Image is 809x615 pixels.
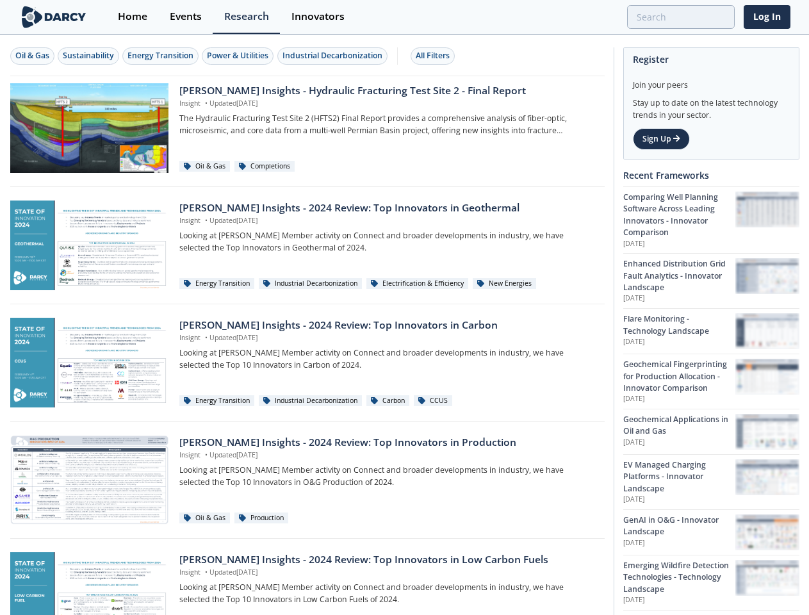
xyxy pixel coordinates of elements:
[202,568,209,577] span: •
[207,50,268,61] div: Power & Utilities
[179,201,595,216] div: [PERSON_NAME] Insights - 2024 Review: Top Innovators in Geothermal
[277,47,388,65] button: Industrial Decarbonization
[179,318,595,333] div: [PERSON_NAME] Insights - 2024 Review: Top Innovators in Carbon
[633,91,790,121] div: Stay up to date on the latest technology trends in your sector.
[623,514,735,538] div: GenAI in O&G - Innovator Landscape
[179,464,595,488] p: Looking at [PERSON_NAME] Member activity on Connect and broader developments in industry, we have...
[202,333,209,342] span: •
[202,47,274,65] button: Power & Utilities
[623,308,799,354] a: Flare Monitoring - Technology Landscape [DATE] Flare Monitoring - Technology Landscape preview
[259,395,362,407] div: Industrial Decarbonization
[179,395,254,407] div: Energy Transition
[179,450,595,461] p: Insight Updated [DATE]
[623,354,799,409] a: Geochemical Fingerprinting for Production Allocation - Innovator Comparison [DATE] Geochemical Fi...
[179,512,230,524] div: Oil & Gas
[179,568,595,578] p: Insight Updated [DATE]
[179,435,595,450] div: [PERSON_NAME] Insights - 2024 Review: Top Innovators in Production
[623,337,735,347] p: [DATE]
[414,395,452,407] div: CCUS
[10,47,54,65] button: Oil & Gas
[623,495,735,505] p: [DATE]
[623,192,735,239] div: Comparing Well Planning Software Across Leading Innovators - Innovator Comparison
[179,113,595,136] p: The Hydraulic Fracturing Test Site 2 (HFTS2) Final Report provides a comprehensive analysis of fi...
[623,253,799,308] a: Enhanced Distribution Grid Fault Analytics - Innovator Landscape [DATE] Enhanced Distribution Gri...
[623,454,799,509] a: EV Managed Charging Platforms - Innovator Landscape [DATE] EV Managed Charging Platforms - Innova...
[170,12,202,22] div: Events
[15,50,49,61] div: Oil & Gas
[623,438,735,448] p: [DATE]
[179,333,595,343] p: Insight Updated [DATE]
[202,216,209,225] span: •
[282,50,382,61] div: Industrial Decarbonization
[623,459,735,495] div: EV Managed Charging Platforms - Innovator Landscape
[623,509,799,555] a: GenAI in O&G - Innovator Landscape [DATE] GenAI in O&G - Innovator Landscape preview
[259,278,362,290] div: Industrial Decarbonization
[473,278,536,290] div: New Energies
[202,99,209,108] span: •
[291,12,345,22] div: Innovators
[623,313,735,337] div: Flare Monitoring - Technology Landscape
[623,538,735,548] p: [DATE]
[234,512,288,524] div: Production
[127,50,193,61] div: Energy Transition
[623,595,735,605] p: [DATE]
[10,318,605,407] a: Darcy Insights - 2024 Review: Top Innovators in Carbon preview [PERSON_NAME] Insights - 2024 Revi...
[179,161,230,172] div: Oil & Gas
[623,186,799,253] a: Comparing Well Planning Software Across Leading Innovators - Innovator Comparison [DATE] Comparin...
[623,239,735,249] p: [DATE]
[179,278,254,290] div: Energy Transition
[179,230,595,254] p: Looking at [PERSON_NAME] Member activity on Connect and broader developments in industry, we have...
[202,450,209,459] span: •
[623,414,735,438] div: Geochemical Applications in Oil and Gas
[633,70,790,91] div: Join your peers
[179,83,595,99] div: [PERSON_NAME] Insights - Hydraulic Fracturing Test Site 2 - Final Report
[118,12,147,22] div: Home
[623,555,799,610] a: Emerging Wildfire Detection Technologies - Technology Landscape [DATE] Emerging Wildfire Detectio...
[366,395,409,407] div: Carbon
[623,394,735,404] p: [DATE]
[179,582,595,605] p: Looking at [PERSON_NAME] Member activity on Connect and broader developments in industry, we have...
[623,258,735,293] div: Enhanced Distribution Grid Fault Analytics - Innovator Landscape
[411,47,455,65] button: All Filters
[58,47,119,65] button: Sustainability
[224,12,269,22] div: Research
[623,359,735,394] div: Geochemical Fingerprinting for Production Allocation - Innovator Comparison
[744,5,790,29] a: Log In
[633,48,790,70] div: Register
[633,128,690,150] a: Sign Up
[623,409,799,454] a: Geochemical Applications in Oil and Gas [DATE] Geochemical Applications in Oil and Gas preview
[179,216,595,226] p: Insight Updated [DATE]
[10,435,605,525] a: Darcy Insights - 2024 Review: Top Innovators in Production preview [PERSON_NAME] Insights - 2024 ...
[623,164,799,186] div: Recent Frameworks
[179,347,595,371] p: Looking at [PERSON_NAME] Member activity on Connect and broader developments in industry, we have...
[623,293,735,304] p: [DATE]
[623,560,735,595] div: Emerging Wildfire Detection Technologies - Technology Landscape
[416,50,450,61] div: All Filters
[179,552,595,568] div: [PERSON_NAME] Insights - 2024 Review: Top Innovators in Low Carbon Fuels
[63,50,114,61] div: Sustainability
[10,201,605,290] a: Darcy Insights - 2024 Review: Top Innovators in Geothermal preview [PERSON_NAME] Insights - 2024 ...
[122,47,199,65] button: Energy Transition
[366,278,468,290] div: Electrification & Efficiency
[10,83,605,173] a: Darcy Insights - Hydraulic Fracturing Test Site 2 - Final Report preview [PERSON_NAME] Insights -...
[627,5,735,29] input: Advanced Search
[179,99,595,109] p: Insight Updated [DATE]
[19,6,89,28] img: logo-wide.svg
[234,161,295,172] div: Completions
